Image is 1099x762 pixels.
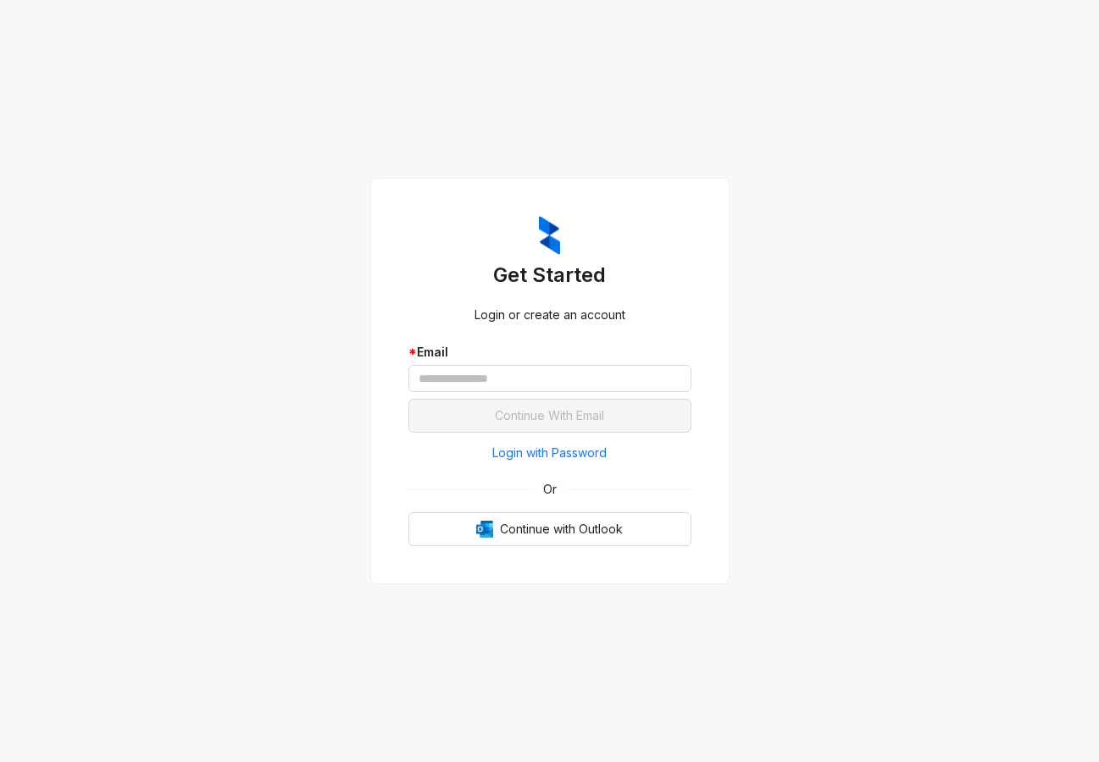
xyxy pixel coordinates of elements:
[408,512,691,546] button: OutlookContinue with Outlook
[492,444,607,462] span: Login with Password
[476,521,493,538] img: Outlook
[408,262,691,289] h3: Get Started
[531,480,569,499] span: Or
[408,306,691,324] div: Login or create an account
[500,520,623,538] span: Continue with Outlook
[408,439,691,467] button: Login with Password
[539,216,560,255] img: ZumaIcon
[408,343,691,362] div: Email
[408,399,691,433] button: Continue With Email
